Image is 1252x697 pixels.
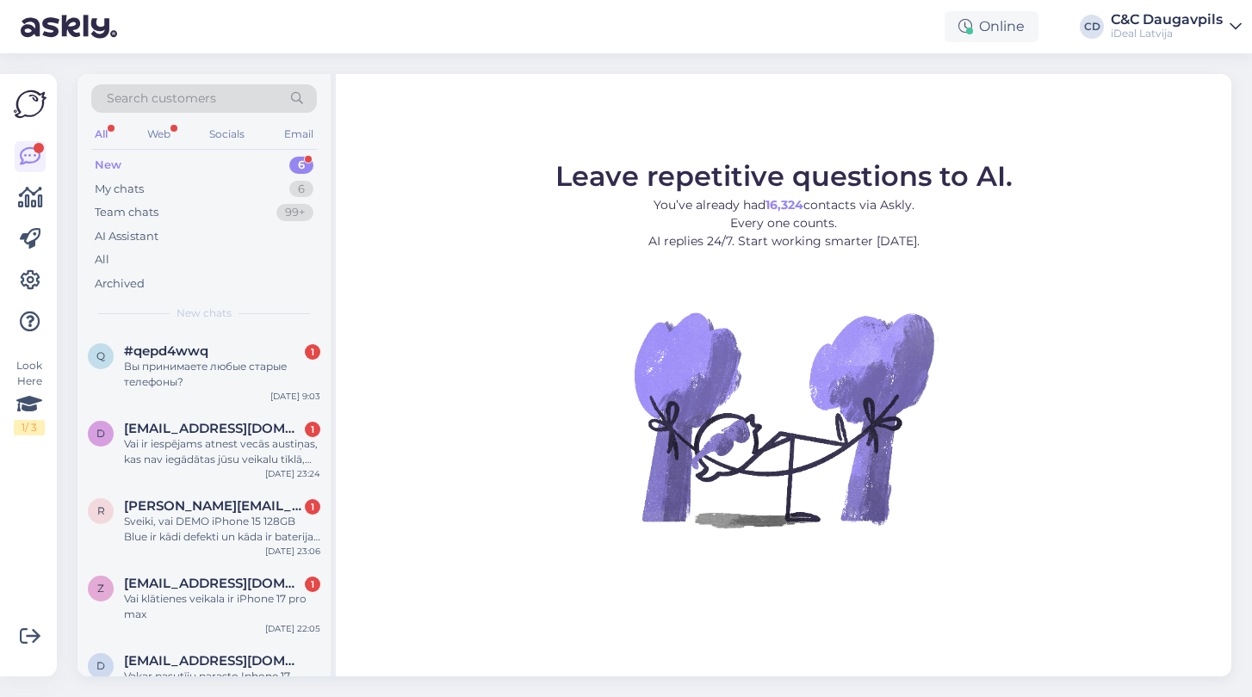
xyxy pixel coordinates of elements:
div: CD [1080,15,1104,39]
span: d [96,659,105,672]
span: z [97,582,104,595]
span: r.jastrzemskis@gmail.com [124,498,303,514]
div: C&C Daugavpils [1111,13,1223,27]
a: C&C DaugavpilsiDeal Latvija [1111,13,1242,40]
div: iDeal Latvija [1111,27,1223,40]
div: 1 [305,422,320,437]
div: Vai ir iespējams atnest vecās austiņas, kas nav iegādātas jūsu veikalu tīklā, un saņemt nelielu a... [124,436,320,467]
div: Web [144,123,174,145]
div: 1 [305,577,320,592]
p: You’ve already had contacts via Askly. Every one counts. AI replies 24/7. Start working smarter [... [555,196,1013,250]
div: Email [281,123,317,145]
img: No Chat active [629,264,939,574]
div: Vai klātienes veikala ir iPhone 17 pro max [124,591,320,622]
div: Look Here [14,358,45,435]
div: Team chats [95,204,158,221]
span: q [96,349,105,362]
div: 6 [289,157,313,174]
div: My chats [95,181,144,198]
div: Archived [95,275,145,293]
div: [DATE] 23:24 [265,467,320,480]
b: 16,324 [765,197,803,213]
div: 1 [305,499,320,515]
div: Sveiki, vai DEMO iPhone 15 128GB Blue ir kādi defekti un kāda ir baterijas kapacitāte? [124,514,320,545]
div: [DATE] 9:03 [270,390,320,403]
div: 6 [289,181,313,198]
div: New [95,157,121,174]
span: d [96,427,105,440]
div: All [95,251,109,268]
div: [DATE] 22:05 [265,622,320,635]
div: AI Assistant [95,228,158,245]
span: Leave repetitive questions to AI. [555,159,1013,193]
div: 1 [305,344,320,360]
span: New chats [177,305,232,321]
div: 1 / 3 [14,420,45,435]
div: Online [945,11,1038,42]
span: dasa240203@gmail.com [124,421,303,436]
div: All [91,123,111,145]
div: 99+ [276,204,313,221]
img: Askly Logo [14,88,46,120]
span: Search customers [107,89,216,108]
div: Вы принимаете любые старые телефоны? [124,359,320,390]
div: [DATE] 23:06 [265,545,320,558]
span: #qepd4wwq [124,343,208,359]
div: Socials [206,123,248,145]
span: r [97,504,105,517]
span: danielvolchok2003@gmail.com [124,653,303,669]
span: zitaaiga9@gmail.com [124,576,303,591]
